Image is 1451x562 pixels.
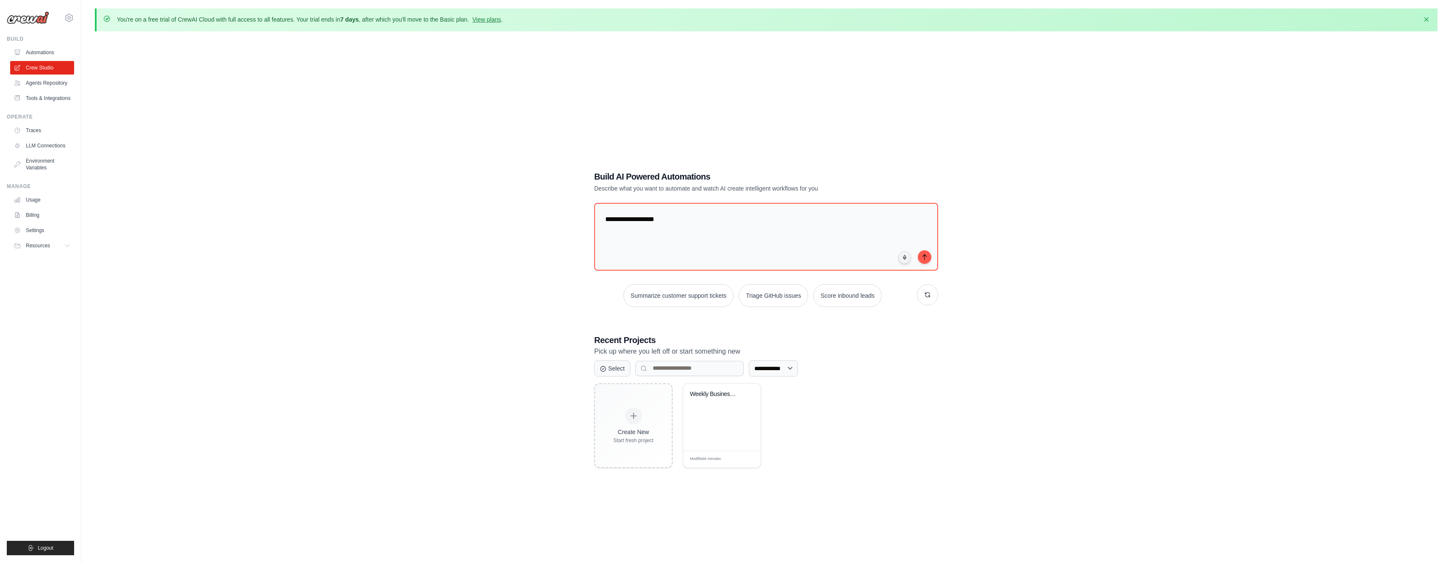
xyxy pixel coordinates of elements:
[917,284,938,305] button: Get new suggestions
[7,183,74,190] div: Manage
[898,251,911,264] button: Click to speak your automation idea
[739,284,808,307] button: Triage GitHub issues
[594,360,630,377] button: Select
[7,541,74,555] button: Logout
[26,242,50,249] span: Resources
[340,16,359,23] strong: 7 days
[10,124,74,137] a: Traces
[594,184,879,193] p: Describe what you want to automate and watch AI create intelligent workflows for you
[10,239,74,252] button: Resources
[117,15,503,24] p: You're on a free trial of CrewAI Cloud with full access to all features. Your trial ends in , aft...
[10,61,74,75] a: Crew Studio
[690,456,721,462] span: Modified 4 minutes
[7,11,49,24] img: Logo
[10,91,74,105] a: Tools & Integrations
[594,171,879,183] h1: Build AI Powered Automations
[623,284,734,307] button: Summarize customer support tickets
[38,545,53,551] span: Logout
[10,46,74,59] a: Automations
[10,193,74,207] a: Usage
[10,76,74,90] a: Agents Repository
[813,284,882,307] button: Score inbound leads
[10,154,74,174] a: Environment Variables
[10,139,74,152] a: LLM Connections
[741,456,748,462] span: Edit
[7,36,74,42] div: Build
[10,208,74,222] a: Billing
[594,346,938,357] p: Pick up where you left off or start something new
[594,334,938,346] h3: Recent Projects
[10,224,74,237] a: Settings
[690,390,741,398] div: Weekly Business Intelligence Automation
[472,16,501,23] a: View plans
[613,437,654,444] div: Start fresh project
[7,114,74,120] div: Operate
[613,428,654,436] div: Create New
